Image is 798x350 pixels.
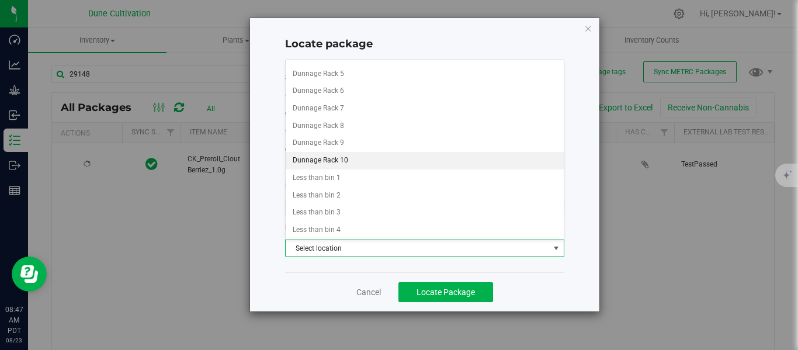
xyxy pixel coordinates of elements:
li: Dunnage Rack 5 [286,65,564,83]
li: Less than bin 2 [286,187,564,205]
li: Dunnage Rack 8 [286,117,564,135]
span: Select location [286,240,549,257]
iframe: Resource center [12,257,47,292]
button: Locate Package [398,282,493,302]
li: Dunnage Rack 6 [286,82,564,100]
li: Less than bin 1 [286,169,564,187]
li: Dunnage Rack 9 [286,134,564,152]
span: Locate Package [417,287,475,297]
li: Less than bin 4 [286,221,564,239]
li: Dunnage Rack 10 [286,152,564,169]
a: Cancel [356,286,381,298]
li: Less than bin 3 [286,204,564,221]
h4: Locate package [285,37,564,52]
li: Dunnage Rack 7 [286,100,564,117]
span: select [549,240,563,257]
